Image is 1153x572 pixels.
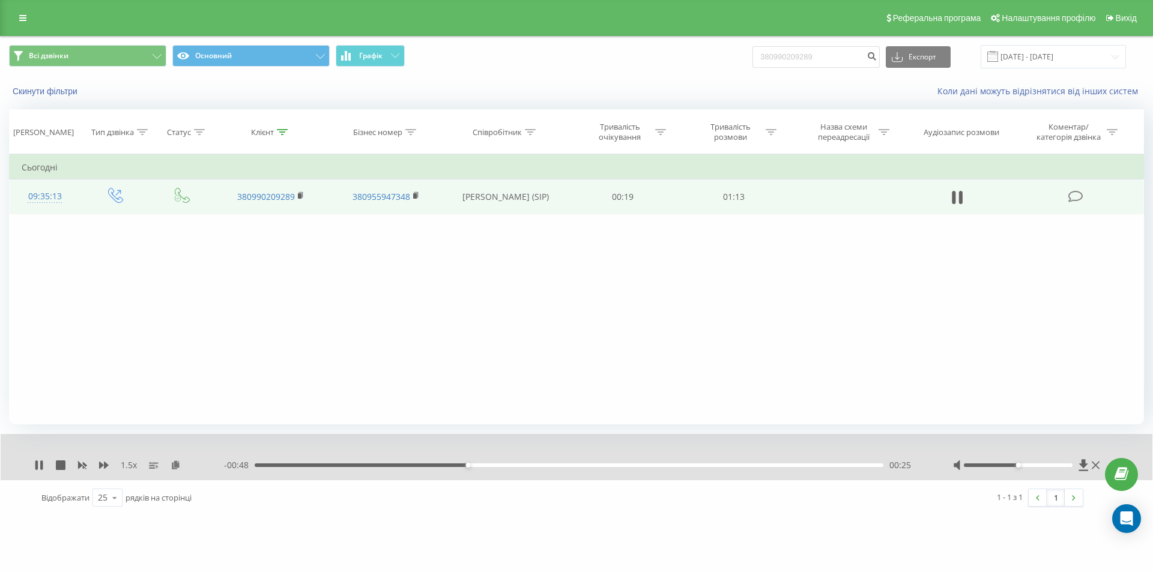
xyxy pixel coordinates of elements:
div: Клієнт [251,127,274,137]
span: Налаштування профілю [1002,13,1095,23]
div: Співробітник [473,127,522,137]
span: 00:25 [889,459,911,471]
button: Графік [336,45,405,67]
span: Відображати [41,492,89,503]
button: Скинути фільтри [9,86,83,97]
div: 09:35:13 [22,185,68,208]
span: Реферальна програма [893,13,981,23]
div: Тип дзвінка [91,127,134,137]
a: 380990209289 [237,191,295,202]
div: Accessibility label [465,463,470,468]
button: Основний [172,45,330,67]
div: Коментар/категорія дзвінка [1033,122,1104,142]
span: Вихід [1116,13,1137,23]
span: Всі дзвінки [29,51,68,61]
div: Бізнес номер [353,127,402,137]
div: Статус [167,127,191,137]
a: 380955947348 [353,191,410,202]
div: Назва схеми переадресації [811,122,876,142]
span: - 00:48 [224,459,255,471]
input: Пошук за номером [752,46,880,68]
span: Графік [359,52,383,60]
div: [PERSON_NAME] [13,127,74,137]
td: 00:19 [567,179,678,214]
a: 1 [1047,489,1065,506]
button: Експорт [886,46,951,68]
div: Accessibility label [1015,463,1020,468]
td: Сьогодні [10,155,1144,179]
td: 01:13 [678,179,788,214]
div: Open Intercom Messenger [1112,504,1141,533]
span: 1.5 x [121,459,137,471]
a: Коли дані можуть відрізнятися вiд інших систем [937,85,1144,97]
div: 25 [98,492,107,504]
div: 1 - 1 з 1 [997,491,1023,503]
td: [PERSON_NAME] (SIP) [443,179,567,214]
div: Аудіозапис розмови [924,127,999,137]
div: Тривалість розмови [698,122,763,142]
button: Всі дзвінки [9,45,166,67]
span: рядків на сторінці [126,492,192,503]
div: Тривалість очікування [588,122,652,142]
